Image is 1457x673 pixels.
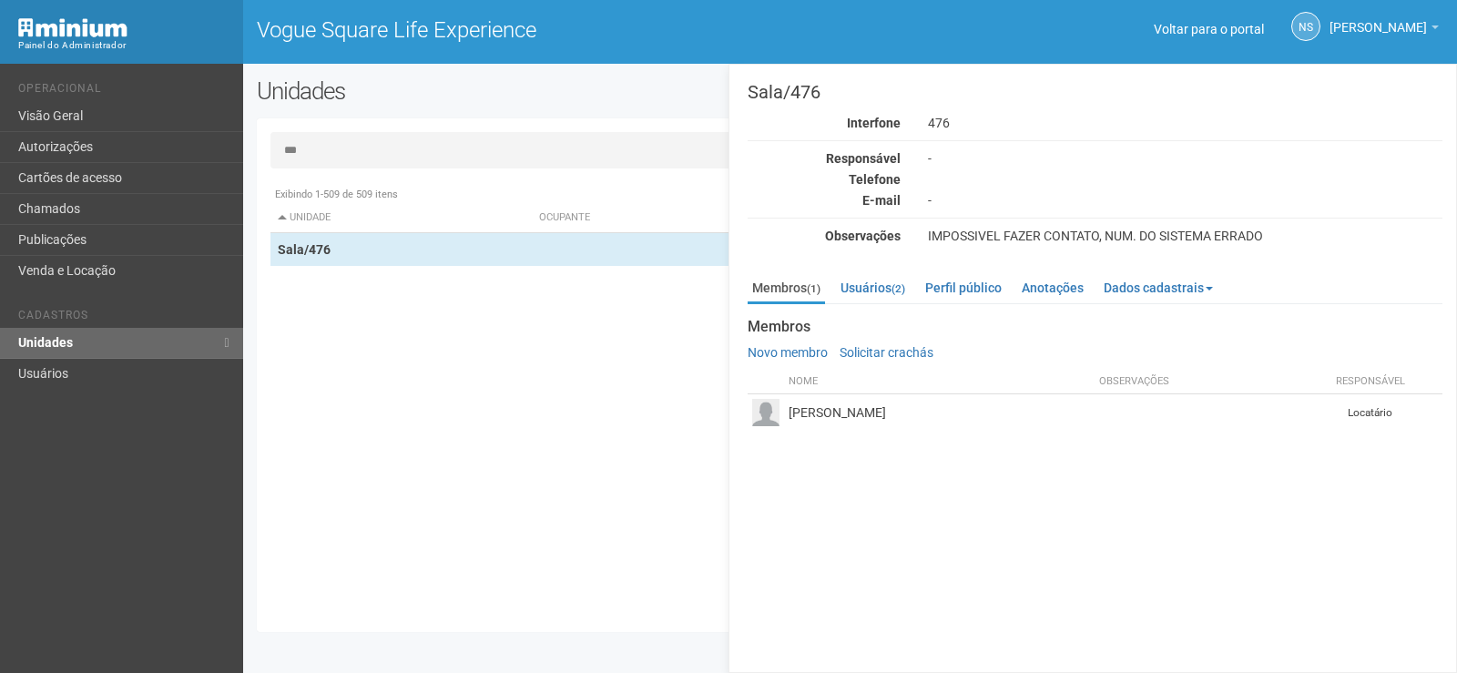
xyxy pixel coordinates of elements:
td: [PERSON_NAME] [784,394,1095,432]
h3: Sala/476 [748,83,1442,101]
a: Usuários(2) [836,274,910,301]
a: Membros(1) [748,274,825,304]
a: [PERSON_NAME] [1330,23,1439,37]
div: Interfone [734,115,914,131]
div: Observações [734,228,914,244]
small: (2) [892,282,905,295]
div: Telefone [734,171,914,188]
div: E-mail [734,192,914,209]
div: 476 [914,115,1456,131]
img: user.png [752,399,779,426]
img: Minium [18,18,127,37]
a: Solicitar crachás [840,345,933,360]
div: - [914,192,1456,209]
td: Locatário [1325,394,1416,432]
th: Ocupante: activate to sort column ascending [532,203,1009,233]
strong: Sala/476 [278,242,331,257]
small: (1) [807,282,820,295]
div: Exibindo 1-509 de 509 itens [270,187,1430,203]
h2: Unidades [257,77,736,105]
a: Dados cadastrais [1099,274,1218,301]
a: NS [1291,12,1320,41]
a: Anotações [1017,274,1088,301]
strong: Membros [748,319,1442,335]
a: Perfil público [921,274,1006,301]
th: Unidade: activate to sort column descending [270,203,533,233]
a: Novo membro [748,345,828,360]
div: Painel do Administrador [18,37,229,54]
div: IMPOSSIVEL FAZER CONTATO, NUM. DO SISTEMA ERRADO [914,228,1456,244]
a: Voltar para o portal [1154,22,1264,36]
span: Nicolle Silva [1330,3,1427,35]
th: Observações [1095,370,1325,394]
li: Cadastros [18,309,229,328]
div: - [914,150,1456,167]
th: Nome [784,370,1095,394]
h1: Vogue Square Life Experience [257,18,837,42]
div: Responsável [734,150,914,167]
th: Responsável [1325,370,1416,394]
li: Operacional [18,82,229,101]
